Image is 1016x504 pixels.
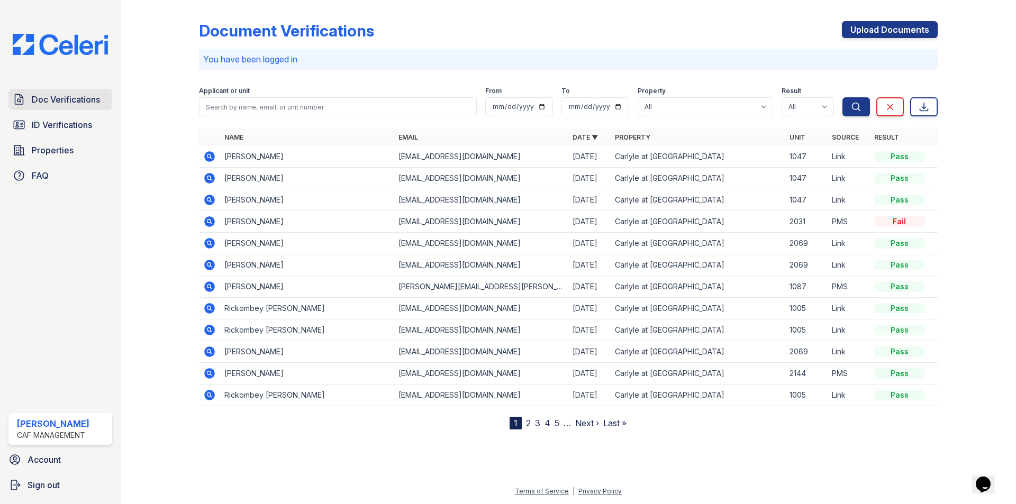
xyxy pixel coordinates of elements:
td: Link [828,341,870,363]
td: Carlyle at [GEOGRAPHIC_DATA] [611,384,785,406]
td: [DATE] [568,363,611,384]
td: Rickombey [PERSON_NAME] [220,384,394,406]
div: Fail [874,216,925,227]
p: You have been logged in [203,53,933,66]
div: Pass [874,151,925,162]
td: [PERSON_NAME] [220,211,394,233]
a: Result [874,133,899,141]
td: 2069 [785,341,828,363]
div: Document Verifications [199,21,374,40]
td: [EMAIL_ADDRESS][DOMAIN_NAME] [394,319,568,341]
td: [EMAIL_ADDRESS][DOMAIN_NAME] [394,363,568,384]
td: [EMAIL_ADDRESS][DOMAIN_NAME] [394,384,568,406]
label: Property [638,87,666,95]
a: Terms of Service [515,487,569,495]
td: PMS [828,211,870,233]
td: 2031 [785,211,828,233]
img: CE_Logo_Blue-a8612792a0a2168367f1c8372b55b34899dd931a85d93a1a3d3e32e68fde9ad4.png [4,34,116,55]
label: To [561,87,570,95]
td: [PERSON_NAME][EMAIL_ADDRESS][PERSON_NAME][DOMAIN_NAME] [394,276,568,298]
td: [DATE] [568,168,611,189]
a: Source [832,133,859,141]
td: [EMAIL_ADDRESS][DOMAIN_NAME] [394,211,568,233]
a: Name [224,133,243,141]
a: Unit [790,133,805,141]
td: [PERSON_NAME] [220,146,394,168]
td: [DATE] [568,211,611,233]
a: Date ▼ [573,133,598,141]
td: 2069 [785,233,828,254]
a: 4 [545,418,550,428]
div: CAF Management [17,430,89,441]
div: Pass [874,346,925,357]
td: 2069 [785,254,828,276]
span: Sign out [28,479,60,491]
td: [PERSON_NAME] [220,233,394,254]
td: [PERSON_NAME] [220,276,394,298]
td: Link [828,319,870,341]
td: Link [828,189,870,211]
td: 1087 [785,276,828,298]
td: 2144 [785,363,828,384]
td: [EMAIL_ADDRESS][DOMAIN_NAME] [394,254,568,276]
td: Link [828,254,870,276]
span: Properties [32,144,74,157]
td: [DATE] [568,341,611,363]
td: Carlyle at [GEOGRAPHIC_DATA] [611,168,785,189]
td: Link [828,298,870,319]
td: [PERSON_NAME] [220,168,394,189]
td: 1047 [785,146,828,168]
td: Link [828,233,870,254]
label: From [485,87,502,95]
label: Applicant or unit [199,87,250,95]
a: 2 [526,418,531,428]
div: Pass [874,303,925,314]
td: [PERSON_NAME] [220,189,394,211]
div: Pass [874,238,925,249]
td: Carlyle at [GEOGRAPHIC_DATA] [611,233,785,254]
td: [DATE] [568,233,611,254]
td: Link [828,384,870,406]
div: [PERSON_NAME] [17,417,89,430]
div: Pass [874,195,925,205]
td: Carlyle at [GEOGRAPHIC_DATA] [611,146,785,168]
a: Privacy Policy [578,487,622,495]
span: Doc Verifications [32,93,100,106]
td: [DATE] [568,189,611,211]
span: ID Verifications [32,118,92,131]
td: Carlyle at [GEOGRAPHIC_DATA] [611,298,785,319]
span: Account [28,453,61,466]
td: 1005 [785,319,828,341]
span: FAQ [32,169,49,182]
td: Rickombey [PERSON_NAME] [220,298,394,319]
td: 1005 [785,298,828,319]
td: [PERSON_NAME] [220,341,394,363]
td: [DATE] [568,319,611,341]
td: [EMAIL_ADDRESS][DOMAIN_NAME] [394,341,568,363]
td: Carlyle at [GEOGRAPHIC_DATA] [611,189,785,211]
td: Link [828,146,870,168]
div: Pass [874,173,925,184]
a: Property [615,133,650,141]
td: [DATE] [568,298,611,319]
div: Pass [874,281,925,292]
td: Carlyle at [GEOGRAPHIC_DATA] [611,254,785,276]
a: 3 [535,418,540,428]
td: [EMAIL_ADDRESS][DOMAIN_NAME] [394,189,568,211]
a: Last » [603,418,627,428]
td: 1047 [785,168,828,189]
label: Result [782,87,801,95]
td: 1005 [785,384,828,406]
td: Link [828,168,870,189]
td: [EMAIL_ADDRESS][DOMAIN_NAME] [394,146,568,168]
td: [DATE] [568,384,611,406]
td: Carlyle at [GEOGRAPHIC_DATA] [611,211,785,233]
td: [PERSON_NAME] [220,254,394,276]
td: [DATE] [568,254,611,276]
div: Pass [874,390,925,400]
div: Pass [874,368,925,379]
a: Sign out [4,474,116,496]
td: PMS [828,276,870,298]
iframe: chat widget [972,462,1005,493]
